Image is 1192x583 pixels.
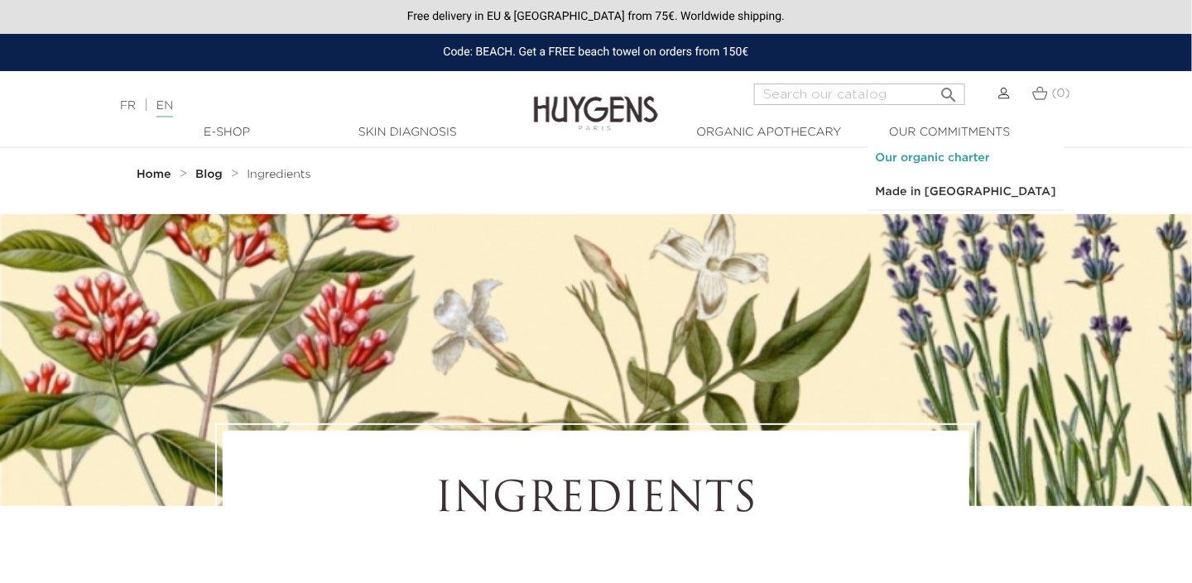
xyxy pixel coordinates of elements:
a: Blog [195,168,227,181]
a: Our commitments [867,124,1032,141]
i:  [939,80,959,100]
span: (0) [1052,88,1070,99]
input: Search [754,84,965,105]
button:  [934,79,964,101]
strong: Home [137,169,171,180]
span: Ingredients [247,169,310,180]
div: | [112,96,484,116]
a: EN [156,100,173,117]
h1: Ingredients [268,476,924,526]
a: Made in [GEOGRAPHIC_DATA] [868,175,1065,209]
a: Ingredients [247,168,310,181]
a: E-Shop [144,124,310,141]
a: Our organic charter [868,141,1065,175]
a: Home [137,168,175,181]
a: Organic Apothecary [686,124,852,141]
a: Skin Diagnosis [324,124,490,141]
img: Huygens [534,69,658,133]
a: FR [120,100,136,112]
strong: Blog [195,169,223,180]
